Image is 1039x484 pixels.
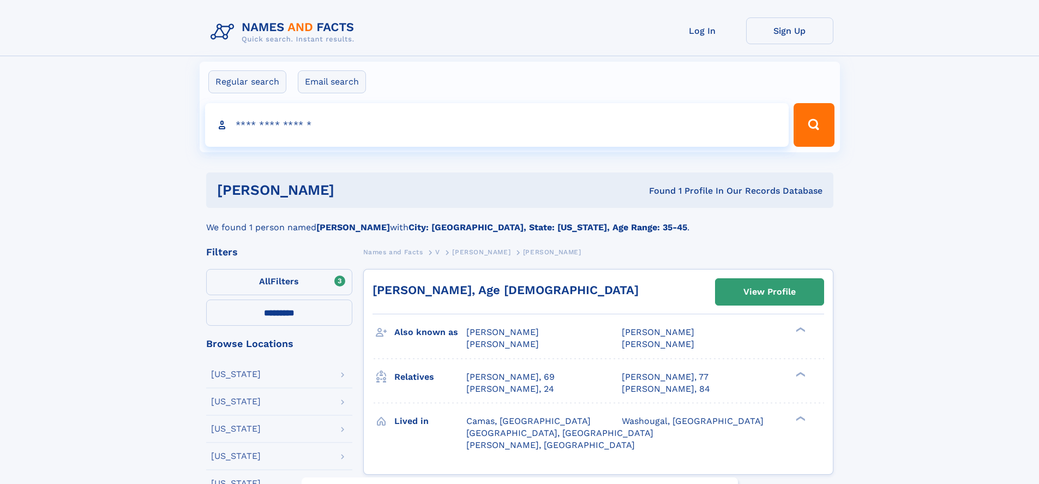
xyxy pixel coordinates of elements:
h1: [PERSON_NAME] [217,183,492,197]
a: [PERSON_NAME], 77 [622,371,708,383]
span: [PERSON_NAME], [GEOGRAPHIC_DATA] [466,440,635,450]
div: Found 1 Profile In Our Records Database [491,185,822,197]
label: Regular search [208,70,286,93]
a: Sign Up [746,17,833,44]
div: [US_STATE] [211,452,261,461]
a: Log In [659,17,746,44]
span: [PERSON_NAME] [622,327,694,337]
input: search input [205,103,789,147]
span: [PERSON_NAME] [466,327,539,337]
img: Logo Names and Facts [206,17,363,47]
div: ❯ [793,415,806,422]
a: [PERSON_NAME], 24 [466,383,554,395]
div: View Profile [743,279,796,304]
button: Search Button [794,103,834,147]
div: [US_STATE] [211,397,261,406]
a: V [435,245,440,259]
span: All [259,276,271,286]
b: [PERSON_NAME] [316,222,390,232]
span: Camas, [GEOGRAPHIC_DATA] [466,416,591,426]
div: ❯ [793,326,806,333]
a: [PERSON_NAME], 69 [466,371,555,383]
div: Filters [206,247,352,257]
h3: Lived in [394,412,466,431]
a: [PERSON_NAME], 84 [622,383,710,395]
b: City: [GEOGRAPHIC_DATA], State: [US_STATE], Age Range: 35-45 [409,222,687,232]
label: Filters [206,269,352,295]
div: Browse Locations [206,339,352,349]
span: [GEOGRAPHIC_DATA], [GEOGRAPHIC_DATA] [466,428,653,438]
a: View Profile [716,279,824,305]
div: [US_STATE] [211,425,261,433]
a: Names and Facts [363,245,423,259]
span: V [435,248,440,256]
h3: Also known as [394,323,466,342]
span: [PERSON_NAME] [622,339,694,349]
div: We found 1 person named with . [206,208,833,234]
span: Washougal, [GEOGRAPHIC_DATA] [622,416,764,426]
h3: Relatives [394,368,466,386]
a: [PERSON_NAME] [452,245,511,259]
span: [PERSON_NAME] [523,248,581,256]
div: [US_STATE] [211,370,261,379]
div: ❯ [793,371,806,378]
span: [PERSON_NAME] [452,248,511,256]
label: Email search [298,70,366,93]
span: [PERSON_NAME] [466,339,539,349]
a: [PERSON_NAME], Age [DEMOGRAPHIC_DATA] [373,283,639,297]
